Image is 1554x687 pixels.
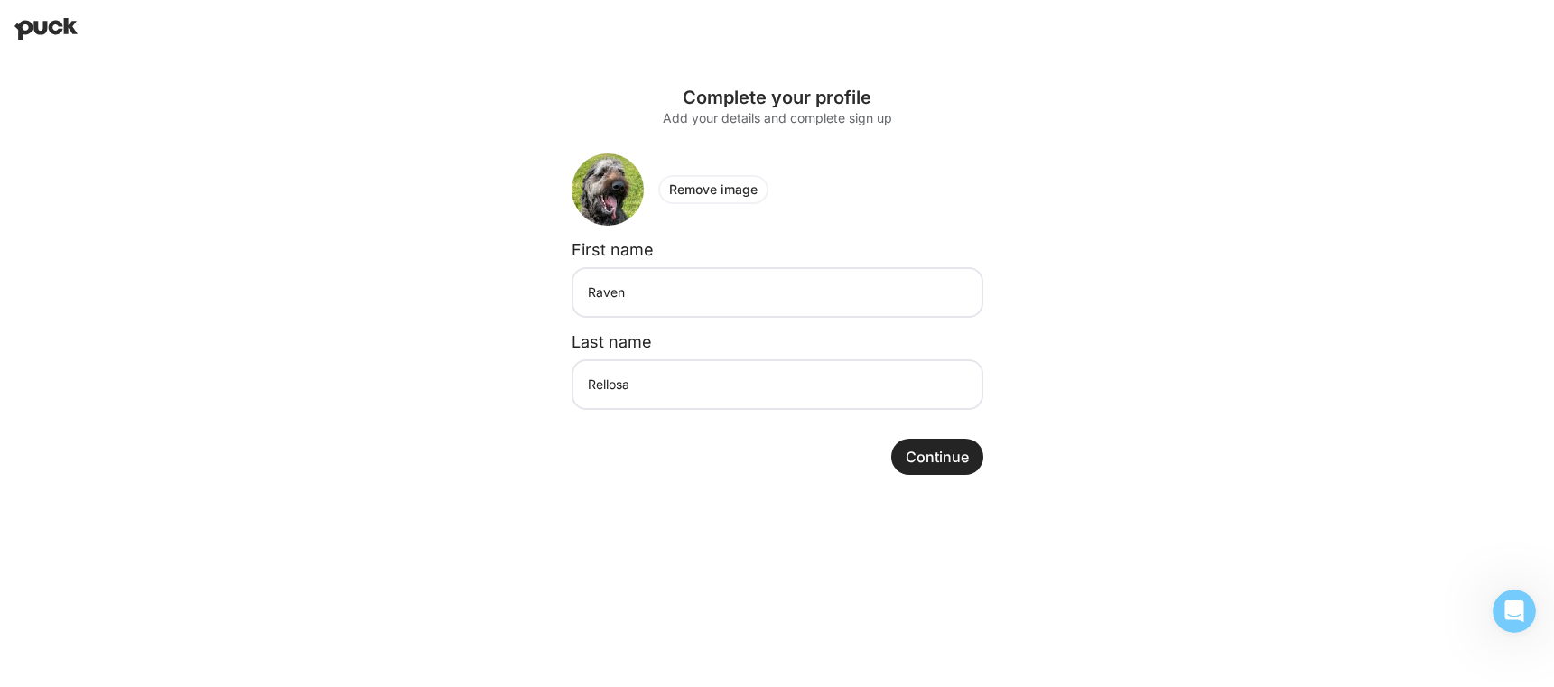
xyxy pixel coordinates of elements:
[572,240,654,259] label: First name
[600,112,954,125] div: Add your details and complete sign up
[572,332,652,351] label: Last name
[14,18,78,40] img: Puck home
[572,267,983,318] input: First name
[891,439,983,475] button: Continue
[1493,590,1536,633] iframe: Intercom live chat
[572,153,644,226] img: XbMrnrRN.300.jpg
[572,359,983,410] input: Last name
[600,87,954,108] div: Complete your profile
[658,175,768,204] button: Remove image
